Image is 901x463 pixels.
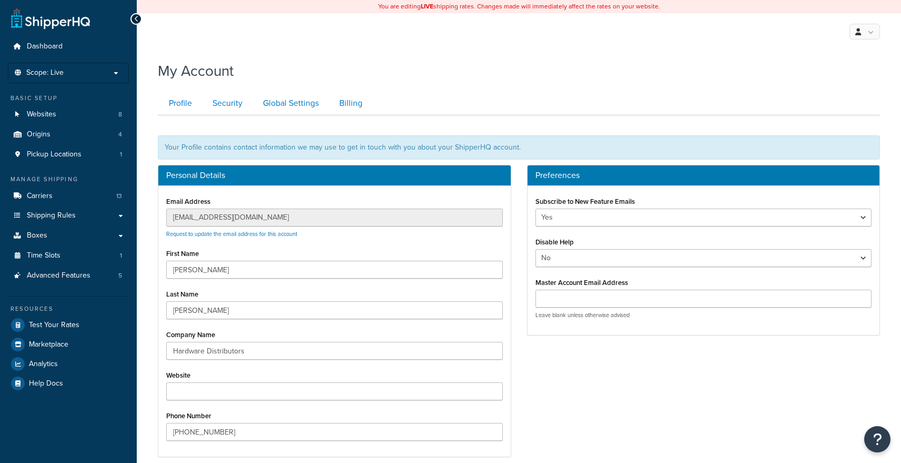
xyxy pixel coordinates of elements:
[27,150,82,159] span: Pickup Locations
[166,290,198,298] label: Last Name
[8,145,129,164] li: Pickup Locations
[421,2,433,11] b: LIVE
[26,68,64,77] span: Scope: Live
[116,192,122,201] span: 13
[8,304,129,313] div: Resources
[11,8,90,29] a: ShipperHQ Home
[166,371,190,379] label: Website
[8,246,129,265] li: Time Slots
[535,279,628,287] label: Master Account Email Address
[166,250,199,258] label: First Name
[8,94,129,103] div: Basic Setup
[27,251,60,260] span: Time Slots
[8,125,129,144] a: Origins 4
[158,135,880,160] div: Your Profile contains contact information we may use to get in touch with you about your ShipperH...
[27,271,90,280] span: Advanced Features
[27,110,56,119] span: Websites
[8,175,129,184] div: Manage Shipping
[8,105,129,124] li: Websites
[535,238,574,246] label: Disable Help
[27,192,53,201] span: Carriers
[29,379,63,388] span: Help Docs
[27,211,76,220] span: Shipping Rules
[201,92,251,115] a: Security
[535,311,872,319] p: Leave blank unless otherwise advised
[8,125,129,144] li: Origins
[8,186,129,206] a: Carriers 13
[252,92,327,115] a: Global Settings
[8,206,129,225] a: Shipping Rules
[8,354,129,373] a: Analytics
[328,92,371,115] a: Billing
[864,426,890,452] button: Open Resource Center
[8,226,129,245] a: Boxes
[8,145,129,164] a: Pickup Locations 1
[8,316,129,334] a: Test Your Rates
[535,171,872,180] h3: Preferences
[27,231,47,240] span: Boxes
[27,130,50,139] span: Origins
[118,110,122,119] span: 8
[118,130,122,139] span: 4
[120,251,122,260] span: 1
[29,360,58,369] span: Analytics
[8,266,129,285] li: Advanced Features
[158,61,234,81] h1: My Account
[158,92,200,115] a: Profile
[166,331,215,339] label: Company Name
[27,42,63,51] span: Dashboard
[120,150,122,159] span: 1
[166,412,211,420] label: Phone Number
[29,321,79,330] span: Test Your Rates
[8,37,129,56] a: Dashboard
[8,105,129,124] a: Websites 8
[535,198,635,205] label: Subscribe to New Feature Emails
[8,266,129,285] a: Advanced Features 5
[8,335,129,354] a: Marketplace
[8,374,129,393] a: Help Docs
[29,340,68,349] span: Marketplace
[118,271,122,280] span: 5
[8,246,129,265] a: Time Slots 1
[8,186,129,206] li: Carriers
[166,171,503,180] h3: Personal Details
[166,198,210,205] label: Email Address
[166,230,297,238] a: Request to update the email address for this account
